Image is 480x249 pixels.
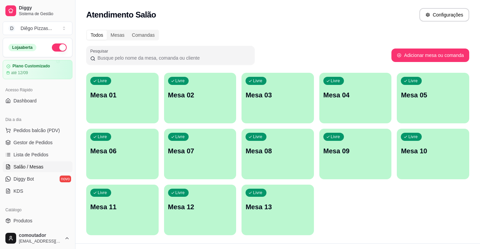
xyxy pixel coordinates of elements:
[86,185,159,235] button: LivreMesa 11
[408,134,418,139] p: Livre
[87,30,107,40] div: Todos
[164,129,236,179] button: LivreMesa 07
[90,48,110,54] label: Pesquisar
[13,188,23,194] span: KDS
[128,30,159,40] div: Comandas
[401,90,465,100] p: Mesa 05
[90,202,155,212] p: Mesa 11
[98,78,107,84] p: Livre
[242,73,314,123] button: LivreMesa 03
[13,139,53,146] span: Gestor de Pedidos
[331,78,340,84] p: Livre
[19,232,62,239] span: comoutador
[19,5,70,11] span: Diggy
[253,78,262,84] p: Livre
[246,202,310,212] p: Mesa 13
[331,134,340,139] p: Livre
[3,114,72,125] div: Dia a dia
[3,125,72,136] button: Pedidos balcão (PDV)
[3,205,72,215] div: Catálogo
[3,137,72,148] a: Gestor de Pedidos
[242,129,314,179] button: LivreMesa 08
[13,163,43,170] span: Salão / Mesas
[86,129,159,179] button: LivreMesa 06
[168,202,232,212] p: Mesa 12
[3,95,72,106] a: Dashboard
[164,185,236,235] button: LivreMesa 12
[242,185,314,235] button: LivreMesa 13
[3,149,72,160] a: Lista de Pedidos
[3,230,72,246] button: comoutador[EMAIL_ADDRESS][DOMAIN_NAME]
[21,25,52,32] div: Diêgo Pizzas ...
[323,146,388,156] p: Mesa 09
[391,49,469,62] button: Adicionar mesa ou comanda
[52,43,67,52] button: Alterar Status
[3,3,72,19] a: DiggySistema de Gestão
[175,190,185,195] p: Livre
[11,70,28,75] article: até 12/09
[19,11,70,17] span: Sistema de Gestão
[13,176,34,182] span: Diggy Bot
[408,78,418,84] p: Livre
[397,129,469,179] button: LivreMesa 10
[3,22,72,35] button: Select a team
[13,97,37,104] span: Dashboard
[168,146,232,156] p: Mesa 07
[86,9,156,20] h2: Atendimento Salão
[3,161,72,172] a: Salão / Mesas
[246,146,310,156] p: Mesa 08
[8,44,36,51] div: Loja aberta
[13,217,32,224] span: Produtos
[253,190,262,195] p: Livre
[19,239,62,244] span: [EMAIL_ADDRESS][DOMAIN_NAME]
[3,85,72,95] div: Acesso Rápido
[8,25,15,32] span: D
[164,73,236,123] button: LivreMesa 02
[401,146,465,156] p: Mesa 10
[95,55,251,61] input: Pesquisar
[323,90,388,100] p: Mesa 04
[3,174,72,184] a: Diggy Botnovo
[175,134,185,139] p: Livre
[86,73,159,123] button: LivreMesa 01
[3,60,72,79] a: Plano Customizadoaté 12/09
[319,129,392,179] button: LivreMesa 09
[3,186,72,196] a: KDS
[13,127,60,134] span: Pedidos balcão (PDV)
[98,134,107,139] p: Livre
[90,146,155,156] p: Mesa 06
[319,73,392,123] button: LivreMesa 04
[175,78,185,84] p: Livre
[90,90,155,100] p: Mesa 01
[13,151,49,158] span: Lista de Pedidos
[419,8,469,22] button: Configurações
[168,90,232,100] p: Mesa 02
[12,64,50,69] article: Plano Customizado
[246,90,310,100] p: Mesa 03
[3,215,72,226] a: Produtos
[107,30,128,40] div: Mesas
[253,134,262,139] p: Livre
[98,190,107,195] p: Livre
[397,73,469,123] button: LivreMesa 05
